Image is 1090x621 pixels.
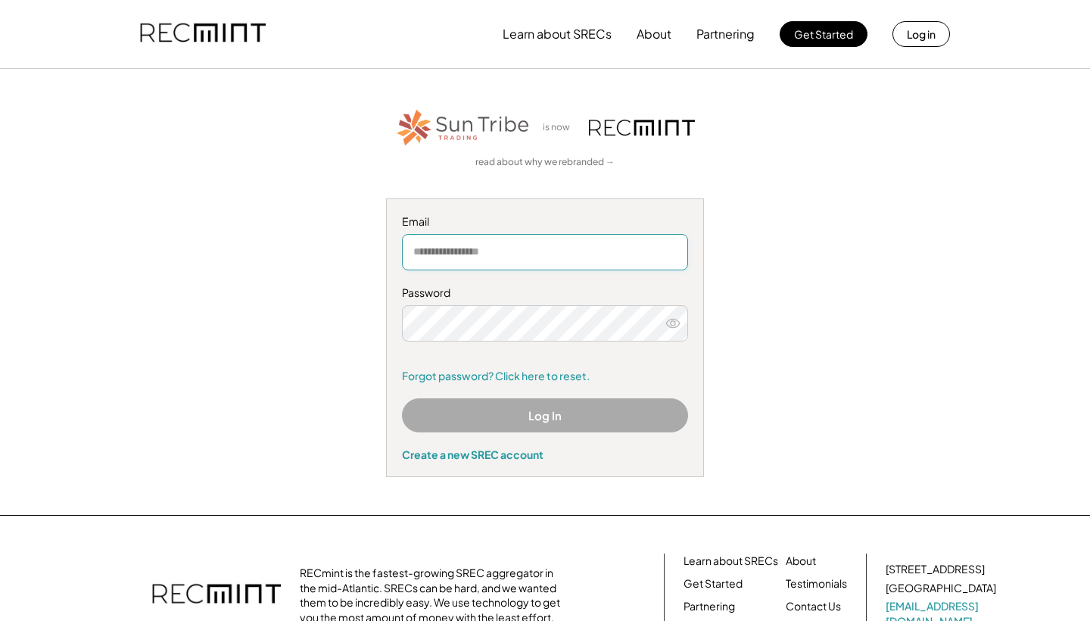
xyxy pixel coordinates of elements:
img: recmint-logotype%403x.png [140,8,266,60]
img: STT_Horizontal_Logo%2B-%2BColor.png [395,107,531,148]
div: Password [402,286,688,301]
a: Get Started [684,576,743,591]
div: [STREET_ADDRESS] [886,562,985,577]
a: Testimonials [786,576,847,591]
a: About [786,554,816,569]
a: Forgot password? Click here to reset. [402,369,688,384]
button: About [637,19,671,49]
button: Learn about SRECs [503,19,612,49]
a: Partnering [684,599,735,614]
button: Partnering [696,19,755,49]
a: read about why we rebranded → [475,156,615,169]
button: Log In [402,398,688,432]
div: Email [402,214,688,229]
img: recmint-logotype%403x.png [589,120,695,136]
div: [GEOGRAPHIC_DATA] [886,581,996,596]
div: is now [539,121,581,134]
button: Get Started [780,21,867,47]
a: Contact Us [786,599,841,614]
a: Learn about SRECs [684,554,778,569]
div: Create a new SREC account [402,448,688,461]
button: Log in [892,21,950,47]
